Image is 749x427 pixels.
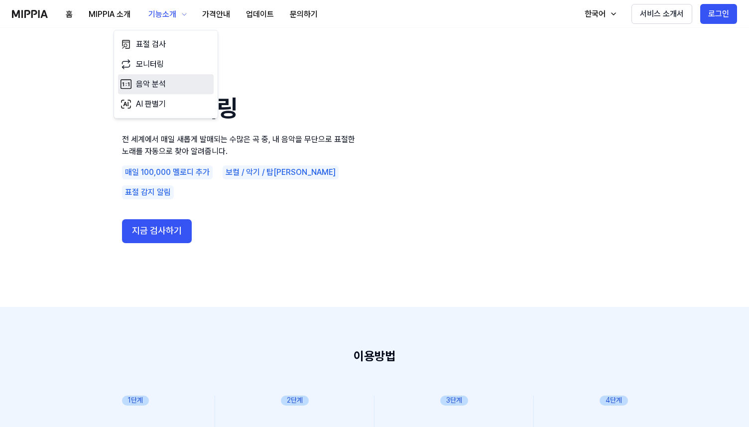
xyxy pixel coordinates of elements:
[138,0,194,28] button: 기능소개
[238,4,282,24] button: 업데이트
[600,396,628,406] div: 4단계
[12,10,48,18] img: logo
[282,4,326,24] button: 문의하기
[281,396,309,406] div: 2단계
[440,396,468,406] div: 3단계
[223,165,339,179] div: 보컬 / 악기 / 탑[PERSON_NAME]
[122,219,192,243] button: 지금 검사하기
[631,4,692,24] button: 서비스 소개서
[194,4,238,24] button: 가격안내
[122,165,213,179] div: 매일 100,000 멜로디 추가
[122,396,149,406] div: 1단계
[146,8,178,20] div: 기능소개
[118,54,214,74] a: 모니터링
[583,8,608,20] div: 한국어
[118,34,214,54] a: 표절 검사
[700,4,737,24] button: 로그인
[122,92,361,125] h1: 모니터링
[58,4,81,24] button: 홈
[16,347,733,366] div: 이용방법
[238,0,282,28] a: 업데이트
[81,4,138,24] button: MIPPIA 소개
[575,4,624,24] button: 한국어
[118,94,214,114] a: AI 판별기
[118,74,214,94] a: 음악 분석
[122,185,174,199] div: 표절 감지 알림
[122,134,361,157] p: 전 세계에서 매일 새롭게 발매되는 수많은 곡 중, 내 음악을 무단으로 표절한 노래를 자동으로 찾아 알려줍니다.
